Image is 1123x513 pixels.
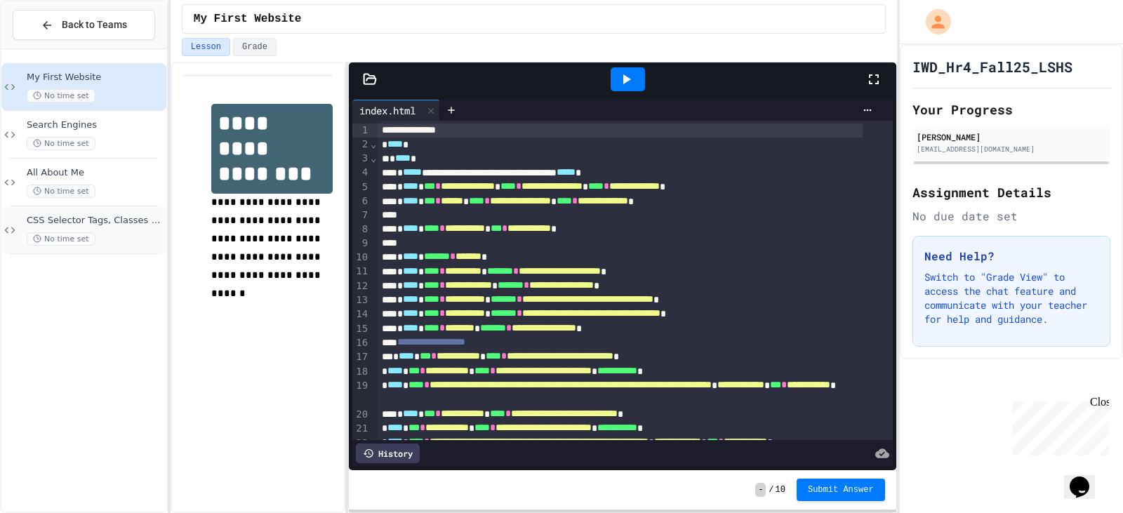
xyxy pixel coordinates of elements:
span: Search Engines [27,119,164,131]
span: - [755,483,766,497]
div: [EMAIL_ADDRESS][DOMAIN_NAME] [917,144,1106,154]
span: All About Me [27,167,164,179]
div: 19 [352,379,370,408]
div: 14 [352,307,370,321]
span: My First Website [27,72,164,84]
div: 15 [352,322,370,336]
button: Grade [233,38,277,56]
span: No time set [27,137,95,150]
button: Lesson [182,38,230,56]
div: 7 [352,208,370,222]
span: 10 [776,484,785,495]
div: 13 [352,293,370,307]
div: History [356,444,420,463]
div: My Account [911,6,955,38]
div: 8 [352,222,370,236]
div: 17 [352,350,370,364]
div: 9 [352,236,370,251]
div: 20 [352,408,370,422]
span: No time set [27,232,95,246]
h1: IWD_Hr4_Fall25_LSHS [912,57,1072,76]
div: 21 [352,422,370,436]
h2: Assignment Details [912,182,1110,202]
h2: Your Progress [912,100,1110,119]
div: 18 [352,365,370,379]
span: My First Website [194,11,302,27]
button: Submit Answer [797,479,885,501]
span: Back to Teams [62,18,127,32]
div: 11 [352,265,370,279]
div: 12 [352,279,370,293]
div: No due date set [912,208,1110,225]
span: Submit Answer [808,484,874,495]
span: Fold line [370,138,377,149]
div: 4 [352,166,370,180]
span: CSS Selector Tags, Classes & IDs [27,215,164,227]
div: [PERSON_NAME] [917,131,1106,143]
div: Chat with us now!Close [6,6,97,89]
div: 10 [352,251,370,265]
span: / [769,484,773,495]
p: Switch to "Grade View" to access the chat feature and communicate with your teacher for help and ... [924,270,1098,326]
h3: Need Help? [924,248,1098,265]
div: 2 [352,138,370,152]
div: 6 [352,194,370,208]
span: No time set [27,89,95,102]
span: Fold line [370,152,377,164]
div: index.html [352,103,423,118]
iframe: chat widget [1006,396,1109,455]
div: 5 [352,180,370,194]
div: index.html [352,100,440,121]
div: 16 [352,336,370,350]
div: 22 [352,437,370,465]
div: 1 [352,124,370,138]
span: No time set [27,185,95,198]
iframe: chat widget [1064,457,1109,499]
div: 3 [352,152,370,166]
button: Back to Teams [13,10,155,40]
